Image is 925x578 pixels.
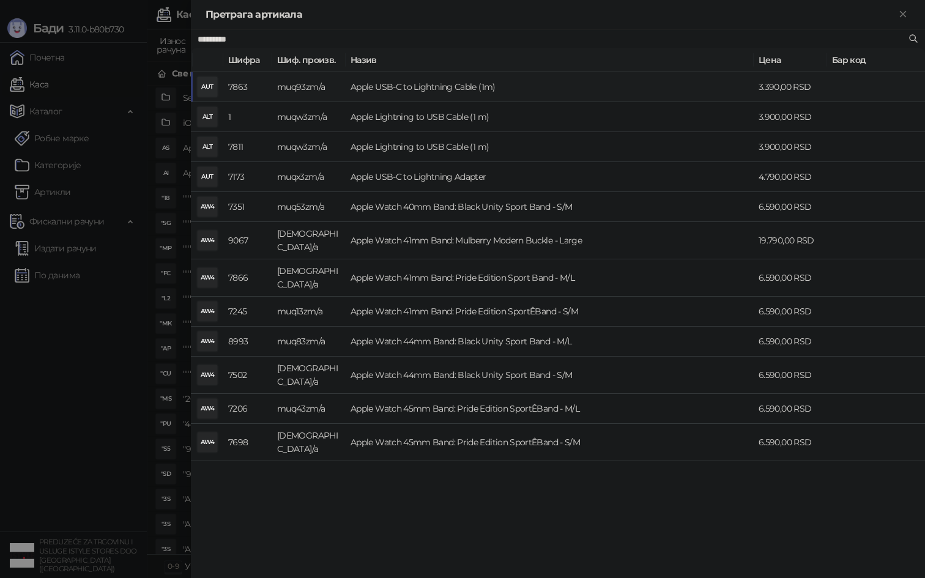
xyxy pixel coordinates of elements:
td: 7863 [223,72,272,102]
td: [DEMOGRAPHIC_DATA]/a [272,357,346,394]
div: AW4 [198,332,217,351]
td: [DEMOGRAPHIC_DATA]/a [272,222,346,259]
div: ALT [198,107,217,127]
div: AW4 [198,365,217,385]
td: 7351 [223,192,272,222]
th: Шиф. произв. [272,48,346,72]
td: muqw3zm/a [272,132,346,162]
td: Apple USB-C to Lightning Cable (1m) [346,72,754,102]
div: AW4 [198,197,217,217]
td: 3.900,00 RSD [754,102,827,132]
td: 7698 [223,424,272,461]
td: [DEMOGRAPHIC_DATA]/a [272,424,346,461]
td: Apple Watch 41mm Band: Mulberry Modern Buckle - Large [346,222,754,259]
td: 7866 [223,259,272,297]
td: 7663 [223,461,272,498]
th: Цена [754,48,827,72]
td: muqx3zm/a [272,162,346,192]
td: Apple Watch 45mm Nike Band: Blue Flame Nike Sport Band - M/L [346,461,754,498]
td: 7811 [223,132,272,162]
td: Apple Watch 45mm Band: Pride Edition SportÊBand - S/M [346,424,754,461]
th: Бар код [827,48,925,72]
td: 3.390,00 RSD [754,72,827,102]
button: Close [896,7,910,22]
td: 1 [223,102,272,132]
th: Назив [346,48,754,72]
td: 4.790,00 RSD [754,162,827,192]
td: Apple Watch 40mm Band: Black Unity Sport Band - S/M [346,192,754,222]
td: 7502 [223,357,272,394]
td: Apple Watch 45mm Band: Pride Edition SportÊBand - M/L [346,394,754,424]
td: 3.900,00 RSD [754,132,827,162]
td: muq13zm/a [272,297,346,327]
td: Apple USB-C to Lightning Adapter [346,162,754,192]
td: 6.590,00 RSD [754,297,827,327]
td: muq93zm/a [272,72,346,102]
div: AW4 [198,268,217,287]
div: AUT [198,167,217,187]
td: 8993 [223,327,272,357]
td: muq43zm/a [272,394,346,424]
td: [DEMOGRAPHIC_DATA]/a [272,461,346,498]
div: AW4 [198,432,217,452]
div: AW4 [198,399,217,418]
td: Apple Watch 41mm Band: Pride Edition Sport Band - M/L [346,259,754,297]
div: AW4 [198,302,217,321]
td: 19.790,00 RSD [754,222,827,259]
td: 7245 [223,297,272,327]
th: Шифра [223,48,272,72]
td: muqw3zm/a [272,102,346,132]
td: muq53zm/a [272,192,346,222]
td: 6.590,00 RSD [754,394,827,424]
td: muq83zm/a [272,327,346,357]
td: [DEMOGRAPHIC_DATA]/a [272,259,346,297]
td: Apple Lightning to USB Cable (1 m) [346,102,754,132]
td: Apple Watch 41mm Band: Pride Edition SportÊBand - S/M [346,297,754,327]
div: Претрага артикала [206,7,896,22]
td: 6.590,00 RSD [754,461,827,498]
td: Apple Watch 44mm Band: Black Unity Sport Band - M/L [346,327,754,357]
td: 9067 [223,222,272,259]
td: 6.590,00 RSD [754,259,827,297]
div: AUT [198,77,217,97]
td: 6.590,00 RSD [754,357,827,394]
td: 7173 [223,162,272,192]
td: 6.590,00 RSD [754,192,827,222]
td: 7206 [223,394,272,424]
td: Apple Lightning to USB Cable (1 m) [346,132,754,162]
td: 6.590,00 RSD [754,327,827,357]
div: ALT [198,137,217,157]
div: AW4 [198,231,217,250]
td: 6.590,00 RSD [754,424,827,461]
td: Apple Watch 44mm Band: Black Unity Sport Band - S/M [346,357,754,394]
